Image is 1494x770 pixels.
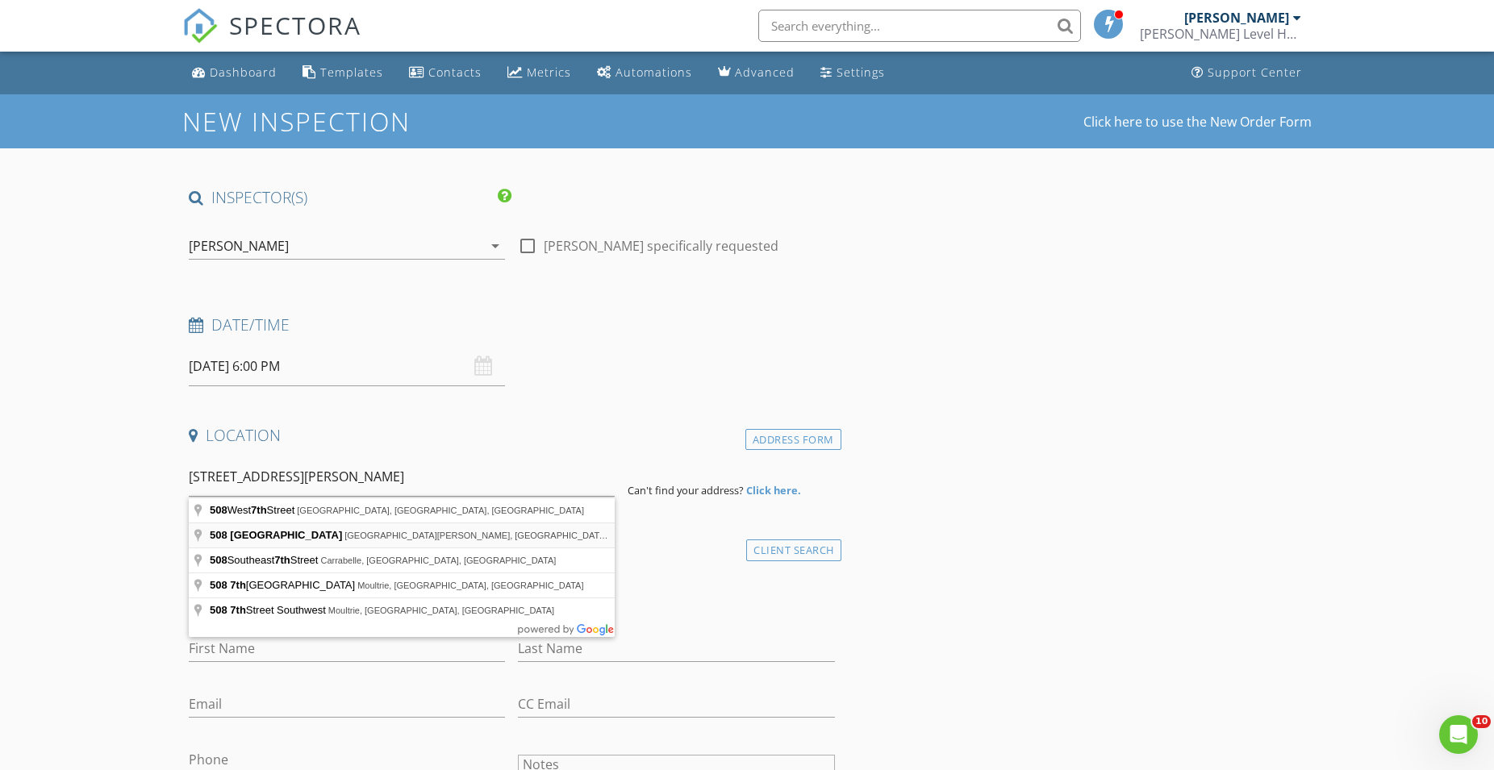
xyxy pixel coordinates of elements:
[189,347,505,386] input: Select date
[296,58,390,88] a: Templates
[544,238,778,254] label: [PERSON_NAME] specifically requested
[210,554,320,566] span: Southeast Street
[1472,715,1491,728] span: 10
[1208,65,1302,80] div: Support Center
[251,504,267,516] span: 7th
[344,531,704,540] span: [GEOGRAPHIC_DATA][PERSON_NAME], [GEOGRAPHIC_DATA], [GEOGRAPHIC_DATA]
[210,604,227,616] span: 508
[591,58,699,88] a: Automations (Basic)
[328,606,554,615] span: Moultrie, [GEOGRAPHIC_DATA], [GEOGRAPHIC_DATA]
[837,65,885,80] div: Settings
[210,579,227,591] span: 508
[210,504,297,516] span: West Street
[320,65,383,80] div: Templates
[746,483,801,497] strong: Click here.
[746,539,841,561] div: Client Search
[229,8,361,42] span: SPECTORA
[357,581,583,590] span: Moultrie, [GEOGRAPHIC_DATA], [GEOGRAPHIC_DATA]
[210,504,227,516] span: 508
[628,483,744,497] span: Can't find your address?
[210,529,227,541] span: 508
[501,58,578,88] a: Metrics
[182,8,218,44] img: The Best Home Inspection Software - Spectora
[189,239,289,253] div: [PERSON_NAME]
[230,529,342,541] span: [GEOGRAPHIC_DATA]
[210,65,277,80] div: Dashboard
[230,579,246,591] span: 7th
[274,554,290,566] span: 7th
[189,425,835,446] h4: Location
[527,65,571,80] div: Metrics
[182,22,361,56] a: SPECTORA
[1185,58,1308,88] a: Support Center
[1184,10,1289,26] div: [PERSON_NAME]
[297,506,584,515] span: [GEOGRAPHIC_DATA], [GEOGRAPHIC_DATA], [GEOGRAPHIC_DATA]
[428,65,482,80] div: Contacts
[735,65,795,80] div: Advanced
[320,556,556,565] span: Carrabelle, [GEOGRAPHIC_DATA], [GEOGRAPHIC_DATA]
[616,65,692,80] div: Automations
[189,457,615,497] input: Address Search
[1439,715,1478,754] iframe: Intercom live chat
[186,58,283,88] a: Dashboard
[189,187,511,208] h4: INSPECTOR(S)
[745,429,841,451] div: Address Form
[486,236,505,256] i: arrow_drop_down
[210,579,357,591] span: [GEOGRAPHIC_DATA]
[712,58,801,88] a: Advanced
[1140,26,1301,42] div: Seay Level Home Inspections, LLC
[230,604,246,616] span: 7th
[758,10,1081,42] input: Search everything...
[403,58,488,88] a: Contacts
[814,58,891,88] a: Settings
[1083,115,1312,128] a: Click here to use the New Order Form
[182,107,540,135] h1: New Inspection
[210,554,227,566] span: 508
[189,314,835,335] h4: Date/Time
[210,604,328,616] span: Street Southwest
